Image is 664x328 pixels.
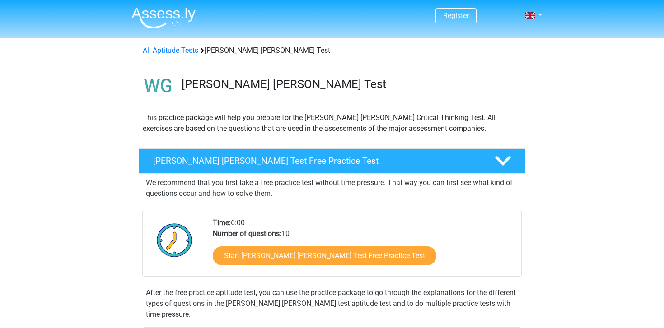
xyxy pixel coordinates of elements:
[142,287,522,320] div: After the free practice aptitude test, you can use the practice package to go through the explana...
[443,11,469,20] a: Register
[131,7,196,28] img: Assessly
[143,112,521,134] p: This practice package will help you prepare for the [PERSON_NAME] [PERSON_NAME] Critical Thinking...
[139,67,178,105] img: watson glaser test
[135,148,529,174] a: [PERSON_NAME] [PERSON_NAME] Test Free Practice Test
[153,156,480,166] h4: [PERSON_NAME] [PERSON_NAME] Test Free Practice Test
[146,177,518,199] p: We recommend that you first take a free practice test without time pressure. That way you can fir...
[206,217,521,276] div: 6:00 10
[182,77,518,91] h3: [PERSON_NAME] [PERSON_NAME] Test
[213,229,281,238] b: Number of questions:
[213,218,231,227] b: Time:
[152,217,197,263] img: Clock
[143,46,198,55] a: All Aptitude Tests
[139,45,525,56] div: [PERSON_NAME] [PERSON_NAME] Test
[213,246,436,265] a: Start [PERSON_NAME] [PERSON_NAME] Test Free Practice Test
